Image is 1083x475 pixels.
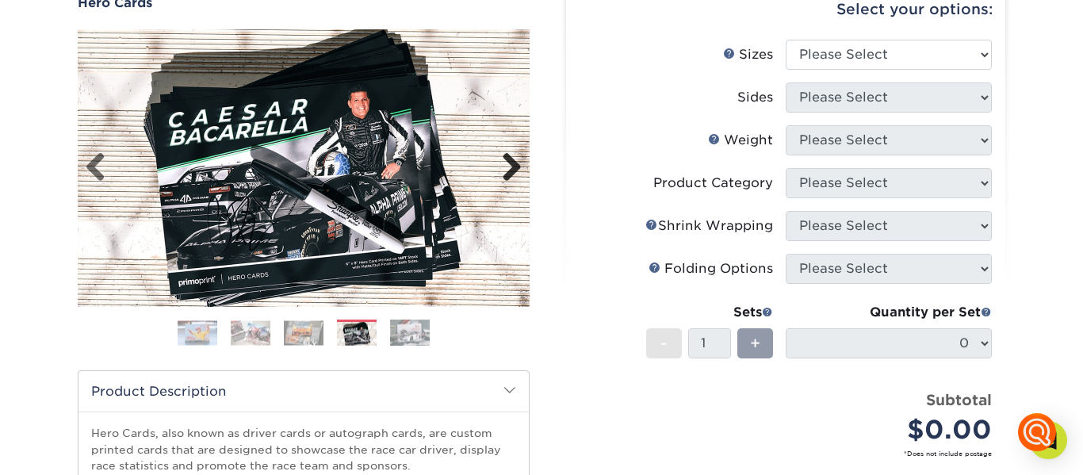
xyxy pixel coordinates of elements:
[178,320,217,345] img: Hero Cards 01
[737,88,773,107] div: Sides
[390,319,430,347] img: Hero Cards 05
[284,320,323,345] img: Hero Cards 03
[78,29,530,307] img: Hero Cards 04
[78,371,529,412] h2: Product Description
[645,216,773,236] div: Shrink Wrapping
[653,174,773,193] div: Product Category
[786,303,992,322] div: Quantity per Set
[591,449,992,458] small: *Does not include postage
[750,331,760,355] span: +
[723,45,773,64] div: Sizes
[798,411,992,449] div: $0.00
[337,322,377,347] img: Hero Cards 04
[708,131,773,150] div: Weight
[926,391,992,408] strong: Subtotal
[231,320,270,345] img: Hero Cards 02
[646,303,773,322] div: Sets
[649,259,773,278] div: Folding Options
[660,331,668,355] span: -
